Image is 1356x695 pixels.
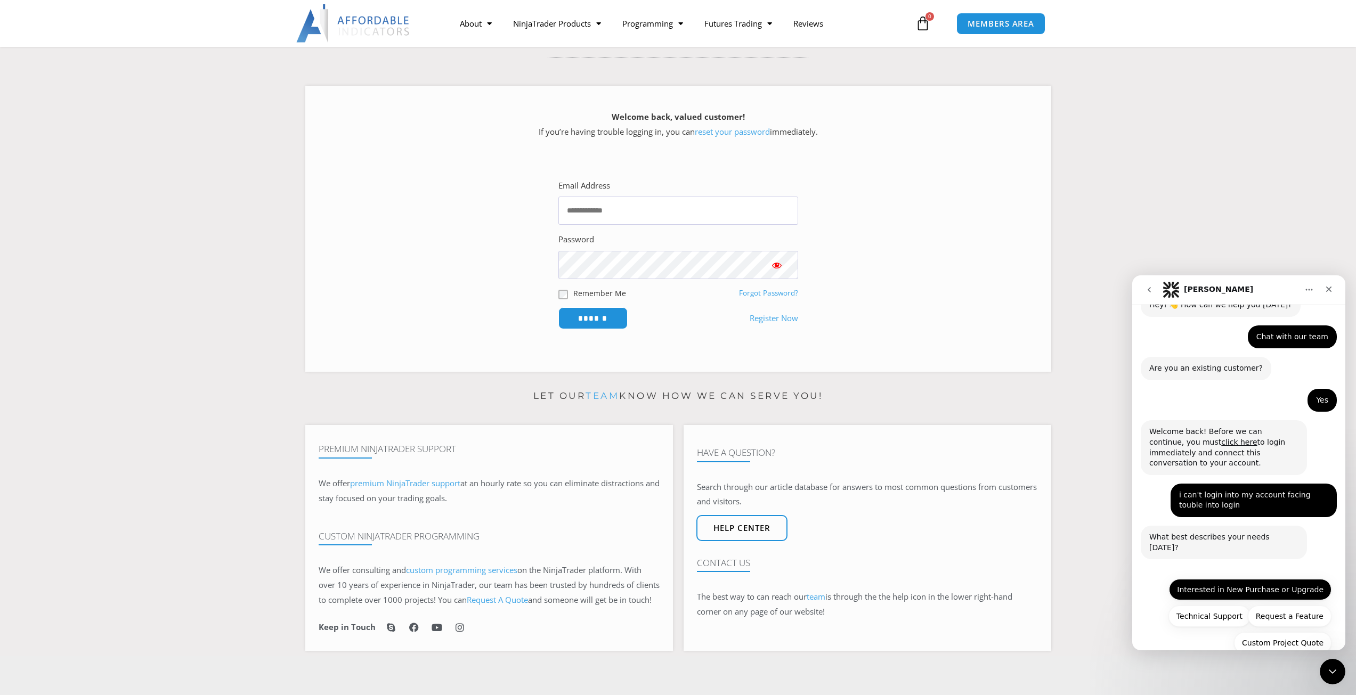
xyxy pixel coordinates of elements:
span: We offer consulting and [319,565,517,575]
p: Search through our article database for answers to most common questions from customers and visit... [697,480,1038,510]
button: Custom Project Quote [102,357,199,378]
a: Reviews [783,11,834,36]
a: NinjaTrader Products [502,11,612,36]
h4: Custom NinjaTrader Programming [319,531,660,542]
h6: Keep in Touch [319,622,376,632]
a: About [449,11,502,36]
a: MEMBERS AREA [956,13,1045,35]
a: Programming [612,11,694,36]
a: Register Now [750,311,798,326]
a: custom programming services [406,565,517,575]
a: Help center [696,515,787,541]
strong: Welcome back, valued customer! [612,111,745,122]
img: LogoAI | Affordable Indicators – NinjaTrader [296,4,411,43]
span: We offer [319,478,350,488]
span: Help center [713,524,770,532]
h4: Have A Question? [697,447,1038,458]
nav: Menu [449,11,913,36]
label: Email Address [558,178,610,193]
a: premium NinjaTrader support [350,478,460,488]
a: 0 [899,8,946,39]
span: at an hourly rate so you can eliminate distractions and stay focused on your trading goals. [319,478,660,503]
a: team [586,390,619,401]
label: Remember Me [573,288,626,299]
span: MEMBERS AREA [968,20,1034,28]
label: Password [558,232,594,247]
iframe: Intercom live chat [1132,275,1345,650]
a: Futures Trading [694,11,783,36]
a: Request A Quote [467,594,528,605]
a: reset your password [695,126,770,137]
a: team [807,591,825,602]
a: Forgot Password? [739,288,798,298]
button: Show password [756,251,798,279]
p: The best way to can reach our is through the the help icon in the lower right-hand corner on any ... [697,590,1038,619]
span: 0 [925,12,934,21]
p: Let our know how we can serve you! [305,388,1051,405]
h4: Contact Us [697,558,1038,568]
p: If you’re having trouble logging in, you can immediately. [324,110,1033,140]
iframe: Intercom live chat [1320,659,1345,684]
h4: Premium NinjaTrader Support [319,444,660,454]
span: on the NinjaTrader platform. With over 10 years of experience in NinjaTrader, our team has been t... [319,565,660,605]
